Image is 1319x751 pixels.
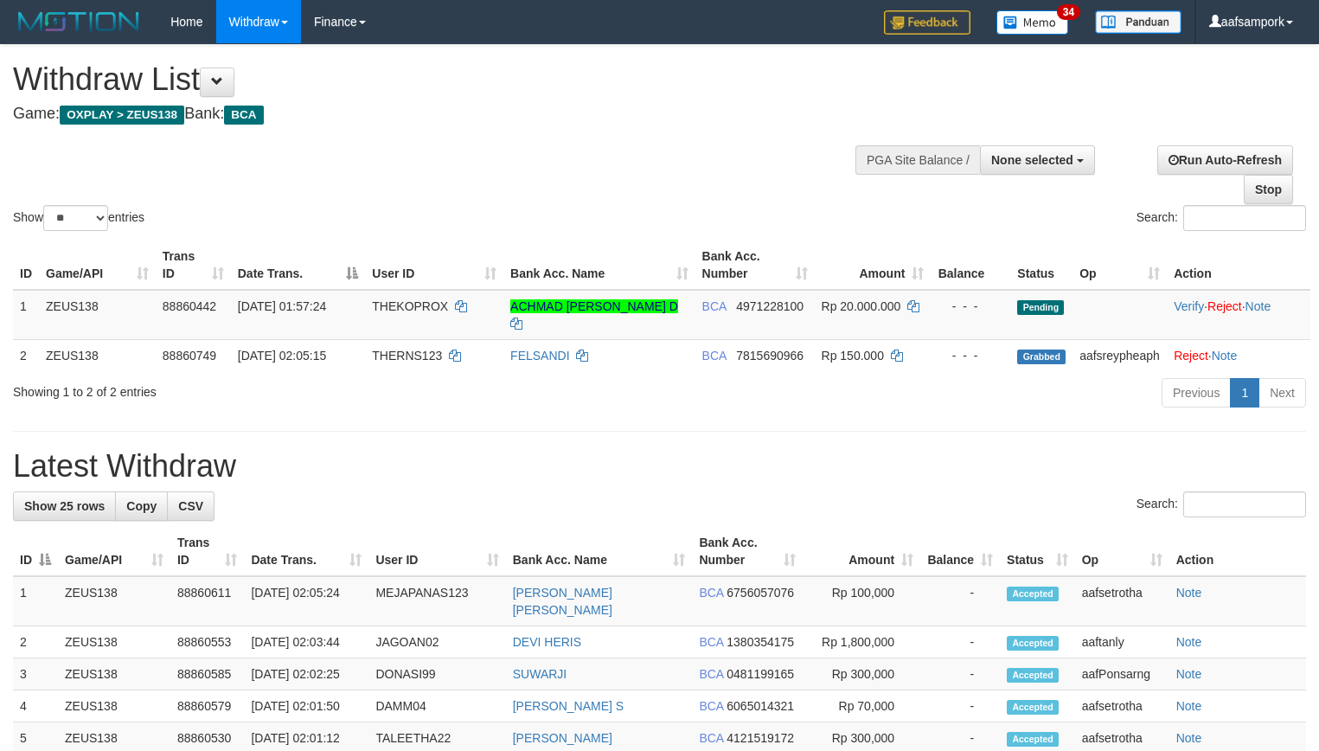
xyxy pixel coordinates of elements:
span: Accepted [1007,587,1059,601]
a: Note [1212,349,1238,363]
th: ID: activate to sort column descending [13,527,58,576]
td: 1 [13,576,58,626]
span: Grabbed [1017,350,1066,364]
img: Button%20Memo.svg [996,10,1069,35]
td: 2 [13,626,58,658]
td: [DATE] 02:03:44 [244,626,368,658]
span: Rp 150.000 [822,349,884,363]
td: ZEUS138 [39,339,156,371]
span: Pending [1017,300,1064,315]
th: Game/API: activate to sort column ascending [39,241,156,290]
td: [DATE] 02:01:50 [244,690,368,722]
td: [DATE] 02:05:24 [244,576,368,626]
a: [PERSON_NAME] [PERSON_NAME] [513,586,612,617]
span: Copy 0481199165 to clipboard [727,667,794,681]
th: User ID: activate to sort column ascending [365,241,503,290]
span: Copy 6756057076 to clipboard [727,586,794,600]
a: Run Auto-Refresh [1157,145,1293,175]
a: Verify [1174,299,1204,313]
span: 34 [1057,4,1080,20]
th: Amount: activate to sort column ascending [803,527,920,576]
a: Note [1176,699,1202,713]
span: OXPLAY > ZEUS138 [60,106,184,125]
td: Rp 100,000 [803,576,920,626]
a: Note [1176,586,1202,600]
th: Action [1167,241,1310,290]
img: MOTION_logo.png [13,9,144,35]
span: Copy 7815690966 to clipboard [736,349,804,363]
td: ZEUS138 [58,658,170,690]
td: aafsetrotha [1075,576,1169,626]
td: aafsetrotha [1075,690,1169,722]
td: 1 [13,290,39,340]
td: 4 [13,690,58,722]
select: Showentries [43,205,108,231]
span: Show 25 rows [24,499,105,513]
td: ZEUS138 [58,626,170,658]
a: CSV [167,491,214,521]
a: Next [1258,378,1306,408]
a: 1 [1230,378,1259,408]
td: 2 [13,339,39,371]
div: - - - [938,347,1003,364]
span: None selected [991,153,1073,167]
td: 88860585 [170,658,244,690]
a: [PERSON_NAME] [513,731,612,745]
td: ZEUS138 [58,576,170,626]
a: ACHMAD [PERSON_NAME] D [510,299,678,313]
td: Rp 1,800,000 [803,626,920,658]
span: Copy 4971228100 to clipboard [736,299,804,313]
div: PGA Site Balance / [855,145,980,175]
th: Date Trans.: activate to sort column descending [231,241,366,290]
td: aafsreypheaph [1072,339,1167,371]
a: Note [1176,667,1202,681]
span: THERNS123 [372,349,442,363]
th: User ID: activate to sort column ascending [368,527,505,576]
span: Accepted [1007,668,1059,683]
span: Rp 20.000.000 [822,299,901,313]
span: BCA [224,106,263,125]
td: 88860611 [170,576,244,626]
span: BCA [699,667,723,681]
a: DEVI HERIS [513,635,581,649]
td: DONASI99 [368,658,505,690]
span: BCA [699,699,723,713]
th: Trans ID: activate to sort column ascending [156,241,231,290]
td: - [920,626,1000,658]
span: Accepted [1007,732,1059,747]
span: 88860749 [163,349,216,363]
span: BCA [702,299,727,313]
td: aaftanly [1075,626,1169,658]
th: Op: activate to sort column ascending [1072,241,1167,290]
a: Note [1245,299,1271,313]
td: - [920,690,1000,722]
a: SUWARJI [513,667,567,681]
td: DAMM04 [368,690,505,722]
span: Accepted [1007,636,1059,651]
a: Stop [1244,175,1293,204]
span: Copy 1380354175 to clipboard [727,635,794,649]
th: Op: activate to sort column ascending [1075,527,1169,576]
span: Copy [126,499,157,513]
th: Bank Acc. Number: activate to sort column ascending [695,241,815,290]
a: Reject [1174,349,1208,363]
img: Feedback.jpg [884,10,970,35]
h1: Latest Withdraw [13,449,1306,484]
td: [DATE] 02:02:25 [244,658,368,690]
td: ZEUS138 [39,290,156,340]
th: Balance [931,241,1010,290]
a: Previous [1162,378,1231,408]
td: 88860579 [170,690,244,722]
a: FELSANDI [510,349,569,363]
label: Show entries [13,205,144,231]
div: - - - [938,298,1003,315]
div: Showing 1 to 2 of 2 entries [13,376,536,401]
span: THEKOPROX [372,299,448,313]
span: BCA [702,349,727,363]
a: Note [1176,731,1202,745]
th: Status [1010,241,1072,290]
span: Copy 4121519172 to clipboard [727,731,794,745]
span: BCA [699,731,723,745]
td: 88860553 [170,626,244,658]
th: Balance: activate to sort column ascending [920,527,1000,576]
